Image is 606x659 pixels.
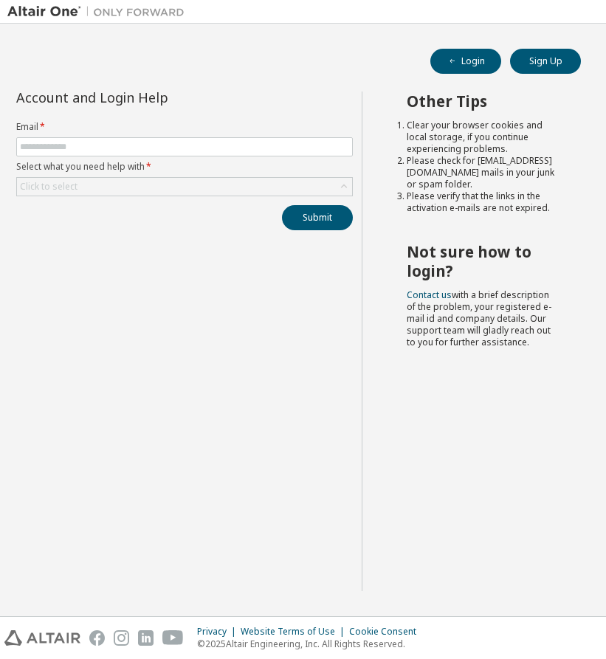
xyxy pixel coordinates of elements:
p: © 2025 Altair Engineering, Inc. All Rights Reserved. [197,638,425,650]
li: Please check for [EMAIL_ADDRESS][DOMAIN_NAME] mails in your junk or spam folder. [407,155,554,190]
img: facebook.svg [89,630,105,646]
li: Please verify that the links in the activation e-mails are not expired. [407,190,554,214]
img: Altair One [7,4,192,19]
span: with a brief description of the problem, your registered e-mail id and company details. Our suppo... [407,289,551,348]
div: Cookie Consent [349,626,425,638]
h2: Other Tips [407,92,554,111]
div: Account and Login Help [16,92,286,103]
img: instagram.svg [114,630,129,646]
label: Email [16,121,353,133]
div: Click to select [20,181,78,193]
img: altair_logo.svg [4,630,80,646]
div: Website Terms of Use [241,626,349,638]
div: Privacy [197,626,241,638]
a: Contact us [407,289,452,301]
button: Login [430,49,501,74]
button: Sign Up [510,49,581,74]
img: youtube.svg [162,630,184,646]
button: Submit [282,205,353,230]
h2: Not sure how to login? [407,242,554,281]
div: Click to select [17,178,352,196]
img: linkedin.svg [138,630,154,646]
label: Select what you need help with [16,161,353,173]
li: Clear your browser cookies and local storage, if you continue experiencing problems. [407,120,554,155]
